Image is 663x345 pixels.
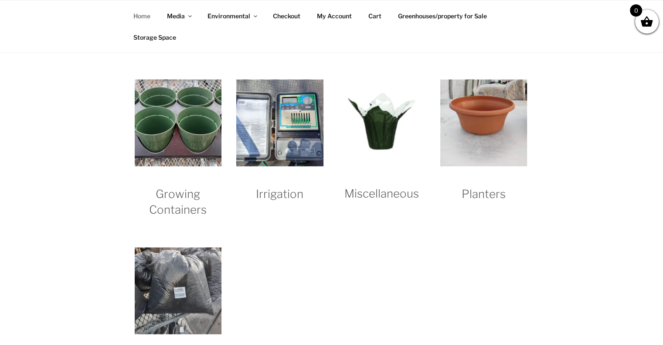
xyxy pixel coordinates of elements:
nav: Top Menu [126,5,537,48]
a: Checkout [265,5,308,27]
h2: Miscellaneous [338,169,425,202]
h2: Irrigation [236,169,323,202]
a: Visit product category Growing Containers [135,160,221,218]
a: My Account [309,5,360,27]
h2: Growing Containers [135,169,221,218]
span: 0 [630,4,642,17]
a: Greenhouses/property for Sale [391,5,495,27]
a: Cart [361,5,389,27]
a: Storage Space [126,27,184,48]
img: Planters [440,79,527,166]
h2: Planters [440,169,527,202]
a: Environmental [200,5,264,27]
img: Growing Containers [135,79,221,166]
img: Irrigation [236,79,323,166]
a: Visit product category Irrigation [236,160,323,202]
img: Miscellaneous [338,79,425,166]
a: Home [126,5,158,27]
img: Soils [135,247,221,334]
a: Visit product category Miscellaneous [338,159,425,202]
a: Media [160,5,199,27]
a: Visit product category Planters [440,160,527,202]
